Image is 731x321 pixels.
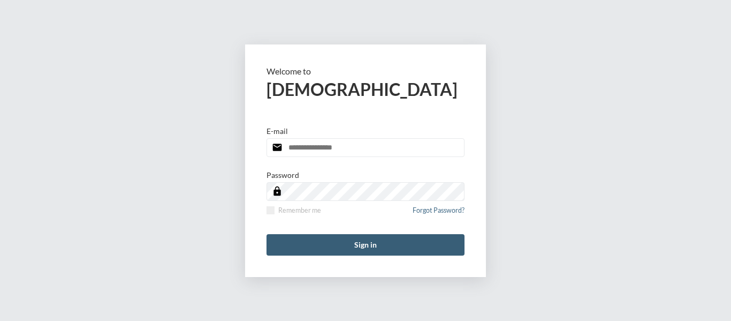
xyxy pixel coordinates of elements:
[266,170,299,180] p: Password
[266,206,321,214] label: Remember me
[413,206,465,221] a: Forgot Password?
[266,79,465,100] h2: [DEMOGRAPHIC_DATA]
[266,234,465,256] button: Sign in
[266,66,465,76] p: Welcome to
[266,126,288,136] p: E-mail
